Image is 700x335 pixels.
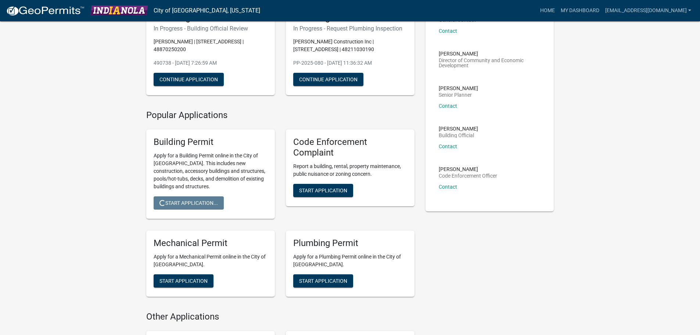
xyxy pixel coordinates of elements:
p: Director of Community and Economic Development [439,58,541,68]
p: Apply for a Building Permit online in the City of [GEOGRAPHIC_DATA]. This includes new constructi... [154,152,268,190]
p: 490738 - [DATE] 7:26:59 AM [154,59,268,67]
p: [PERSON_NAME] [439,126,478,131]
button: Start Application [293,184,353,197]
p: [PERSON_NAME] [439,51,541,56]
h5: Mechanical Permit [154,238,268,249]
a: Contact [439,28,457,34]
button: Start Application... [154,196,224,210]
p: Code Enforcement Officer [439,173,497,178]
a: My Dashboard [558,4,602,18]
img: City of Indianola, Iowa [90,6,148,15]
p: [PERSON_NAME] [439,167,497,172]
a: Contact [439,103,457,109]
h6: In Progress - Request Plumbing Inspection [293,25,407,32]
p: Building Official [439,133,478,138]
h5: Code Enforcement Complaint [293,137,407,158]
span: Start Application [159,278,208,284]
h6: In Progress - Building Official Review [154,25,268,32]
h5: Plumbing Permit [293,238,407,249]
a: Contact [439,143,457,149]
button: Start Application [293,274,353,288]
span: Start Application [299,187,347,193]
h5: Building Permit [154,137,268,147]
h4: Popular Applications [146,110,414,121]
a: [EMAIL_ADDRESS][DOMAIN_NAME] [602,4,694,18]
p: Senior Planner [439,92,478,97]
h4: Other Applications [146,311,414,322]
a: Home [537,4,558,18]
p: Report a building, rental, property maintenance, public nuisance or zoning concern. [293,163,407,178]
button: Continue Application [293,73,363,86]
button: Continue Application [154,73,224,86]
p: Apply for a Plumbing Permit online in the City of [GEOGRAPHIC_DATA]. [293,253,407,268]
p: Apply for a Mechanical Permit online in the City of [GEOGRAPHIC_DATA]. [154,253,268,268]
p: [PERSON_NAME] | [STREET_ADDRESS] | 48870250200 [154,38,268,53]
button: Start Application [154,274,213,288]
a: City of [GEOGRAPHIC_DATA], [US_STATE] [154,4,260,17]
p: [PERSON_NAME] [439,86,478,91]
p: [PERSON_NAME] Construction Inc | [STREET_ADDRESS] | 48211030190 [293,38,407,53]
span: Start Application [299,278,347,284]
a: Contact [439,184,457,190]
p: PP-2025-080 - [DATE] 11:36:32 AM [293,59,407,67]
span: Start Application... [159,200,218,206]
